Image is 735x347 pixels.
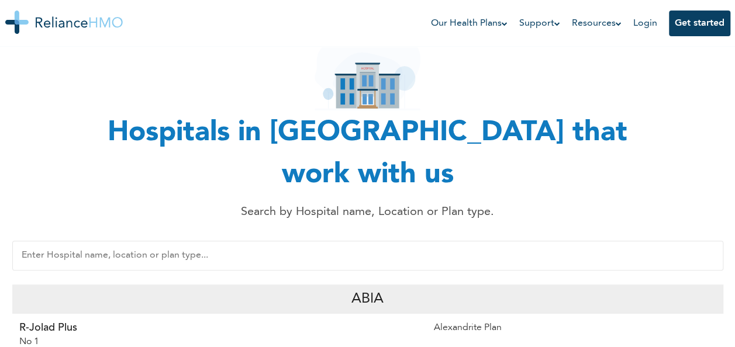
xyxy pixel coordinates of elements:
[669,11,730,36] button: Get started
[431,16,508,30] a: Our Health Plans
[75,112,660,196] h1: Hospitals in [GEOGRAPHIC_DATA] that work with us
[351,289,384,310] p: Abia
[315,23,420,110] img: hospital_icon.svg
[12,241,723,270] input: Enter Hospital name, location or plan type...
[572,16,622,30] a: Resources
[19,321,420,335] p: R-Jolad Plus
[5,11,123,34] img: Reliance HMO's Logo
[519,16,560,30] a: Support
[434,321,716,335] p: Alexandrite Plan
[633,19,657,28] a: Login
[105,203,631,221] p: Search by Hospital name, Location or Plan type.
